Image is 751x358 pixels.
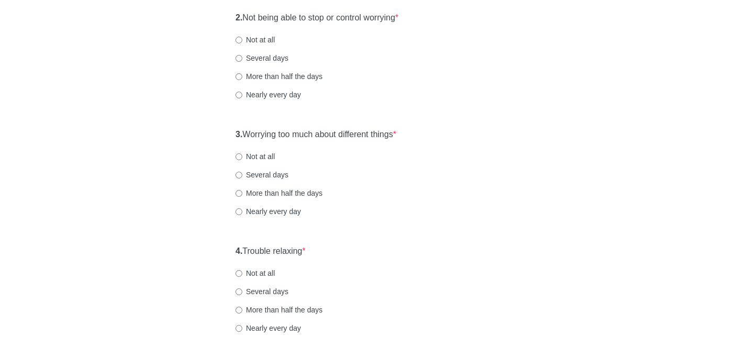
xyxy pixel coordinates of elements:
input: Not at all [236,270,242,277]
input: More than half the days [236,73,242,80]
label: More than half the days [236,305,322,315]
strong: 3. [236,130,242,139]
label: Not at all [236,268,275,278]
input: Several days [236,55,242,62]
label: More than half the days [236,71,322,82]
input: Nearly every day [236,92,242,98]
label: Trouble relaxing [236,245,306,258]
input: Nearly every day [236,208,242,215]
label: Nearly every day [236,206,301,217]
label: Several days [236,53,288,63]
strong: 4. [236,247,242,255]
label: Several days [236,170,288,180]
input: Nearly every day [236,325,242,332]
input: More than half the days [236,307,242,314]
label: Not being able to stop or control worrying [236,12,398,24]
label: Worrying too much about different things [236,129,396,141]
input: Not at all [236,153,242,160]
input: Not at all [236,37,242,43]
label: Several days [236,286,288,297]
input: Several days [236,288,242,295]
label: Not at all [236,151,275,162]
label: Nearly every day [236,323,301,333]
label: More than half the days [236,188,322,198]
label: Nearly every day [236,89,301,100]
input: More than half the days [236,190,242,197]
label: Not at all [236,35,275,45]
input: Several days [236,172,242,178]
strong: 2. [236,13,242,22]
